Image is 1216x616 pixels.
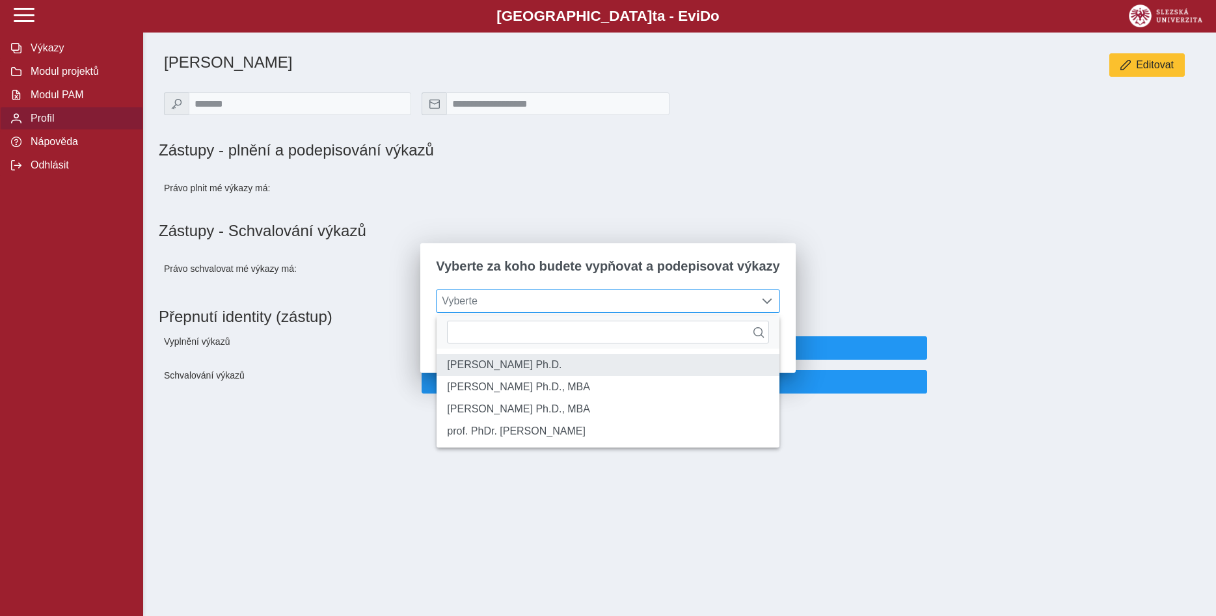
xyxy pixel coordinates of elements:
[1136,59,1174,71] span: Editovat
[27,42,132,54] span: Výkazy
[433,376,916,388] span: Přepnout identitu
[436,259,779,274] span: Vyberte za koho budete vypňovat a podepisovat výkazy
[437,420,779,442] li: prof. PhDr. František Varadzin CSc.
[437,290,755,312] span: Vyberte
[1129,5,1202,27] img: logo_web_su.png
[700,8,710,24] span: D
[422,370,927,394] button: Přepnout identitu
[27,113,132,124] span: Profil
[437,398,779,420] li: doc. Ing. Kamila Turečková Ph.D., MBA
[159,250,416,287] div: Právo schvalovat mé výkazy má:
[27,66,132,77] span: Modul projektů
[164,53,841,72] h1: [PERSON_NAME]
[159,331,416,365] div: Vyplnění výkazů
[39,8,1177,25] b: [GEOGRAPHIC_DATA] a - Evi
[159,222,1200,240] h1: Zástupy - Schvalování výkazů
[710,8,720,24] span: o
[159,170,416,206] div: Právo plnit mé výkazy má:
[437,376,779,398] li: doc. Ing. Jan Nevima Ph.D., MBA
[1109,53,1185,77] button: Editovat
[159,141,841,159] h1: Zástupy - plnění a podepisování výkazů
[27,159,132,171] span: Odhlásit
[159,365,416,399] div: Schvalování výkazů
[27,89,132,101] span: Modul PAM
[27,136,132,148] span: Nápověda
[159,302,1190,331] h1: Přepnutí identity (zástup)
[652,8,656,24] span: t
[437,354,779,376] li: doc. Ing. Marian Lebiedzik Ph.D.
